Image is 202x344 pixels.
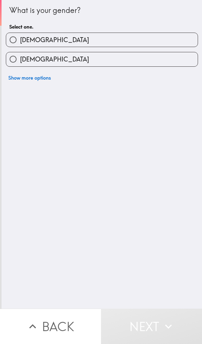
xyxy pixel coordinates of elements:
div: What is your gender? [9,5,195,16]
button: [DEMOGRAPHIC_DATA] [6,33,198,47]
button: Show more options [6,72,53,84]
button: [DEMOGRAPHIC_DATA] [6,52,198,66]
span: [DEMOGRAPHIC_DATA] [20,36,89,44]
span: [DEMOGRAPHIC_DATA] [20,55,89,64]
h6: Select one. [9,23,195,30]
button: Next [101,309,202,344]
